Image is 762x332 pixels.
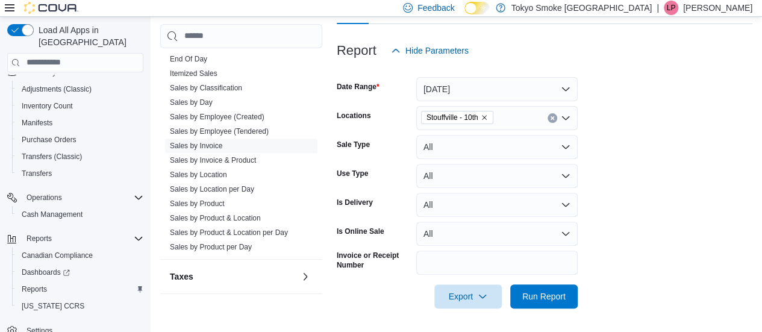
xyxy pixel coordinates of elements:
[464,14,465,15] span: Dark Mode
[337,140,370,149] label: Sale Type
[17,116,143,130] span: Manifests
[170,243,252,251] a: Sales by Product per Day
[22,231,143,246] span: Reports
[22,135,77,145] span: Purchase Orders
[22,152,82,161] span: Transfers (Classic)
[2,189,148,206] button: Operations
[17,133,81,147] a: Purchase Orders
[22,169,52,178] span: Transfers
[12,206,148,223] button: Cash Management
[170,55,207,63] a: End Of Day
[17,99,78,113] a: Inventory Count
[170,199,225,208] a: Sales by Product
[170,271,193,283] h3: Taxes
[17,207,87,222] a: Cash Management
[405,45,469,57] span: Hide Parameters
[416,193,578,217] button: All
[12,165,148,182] button: Transfers
[24,2,78,14] img: Cova
[17,207,143,222] span: Cash Management
[12,298,148,315] button: [US_STATE] CCRS
[170,171,227,179] a: Sales by Location
[27,193,62,202] span: Operations
[17,166,143,181] span: Transfers
[17,166,57,181] a: Transfers
[522,290,566,302] span: Run Report
[170,271,296,283] button: Taxes
[417,2,454,14] span: Feedback
[17,149,87,164] a: Transfers (Classic)
[22,301,84,311] span: [US_STATE] CCRS
[22,210,83,219] span: Cash Management
[481,114,488,121] button: Remove Stouffville - 10th from selection in this group
[22,284,47,294] span: Reports
[170,98,213,107] a: Sales by Day
[416,222,578,246] button: All
[667,1,676,15] span: LP
[170,228,288,237] a: Sales by Product & Location per Day
[17,82,143,96] span: Adjustments (Classic)
[17,248,98,263] a: Canadian Compliance
[12,131,148,148] button: Purchase Orders
[170,141,222,151] span: Sales by Invoice
[22,118,52,128] span: Manifests
[510,284,578,309] button: Run Report
[27,234,52,243] span: Reports
[337,111,371,121] label: Locations
[17,299,143,313] span: Washington CCRS
[17,149,143,164] span: Transfers (Classic)
[22,268,70,277] span: Dashboards
[170,142,222,150] a: Sales by Invoice
[170,112,264,122] span: Sales by Employee (Created)
[464,2,490,14] input: Dark Mode
[170,242,252,252] span: Sales by Product per Day
[416,135,578,159] button: All
[12,148,148,165] button: Transfers (Classic)
[442,284,495,309] span: Export
[170,84,242,92] a: Sales by Classification
[12,247,148,264] button: Canadian Compliance
[337,227,384,236] label: Is Online Sale
[12,98,148,114] button: Inventory Count
[170,83,242,93] span: Sales by Classification
[664,1,678,15] div: Luke Persaud
[22,190,67,205] button: Operations
[170,155,256,165] span: Sales by Invoice & Product
[170,127,269,136] a: Sales by Employee (Tendered)
[22,251,93,260] span: Canadian Compliance
[683,1,752,15] p: [PERSON_NAME]
[17,299,89,313] a: [US_STATE] CCRS
[298,269,313,284] button: Taxes
[12,114,148,131] button: Manifests
[170,113,264,121] a: Sales by Employee (Created)
[561,113,570,123] button: Open list of options
[170,213,261,223] span: Sales by Product & Location
[170,69,217,78] a: Itemized Sales
[434,284,502,309] button: Export
[170,54,207,64] span: End Of Day
[22,190,143,205] span: Operations
[160,52,322,259] div: Sales
[511,1,652,15] p: Tokyo Smoke [GEOGRAPHIC_DATA]
[22,101,73,111] span: Inventory Count
[170,184,254,194] span: Sales by Location per Day
[34,24,143,48] span: Load All Apps in [GEOGRAPHIC_DATA]
[17,265,75,280] a: Dashboards
[17,282,143,296] span: Reports
[386,39,473,63] button: Hide Parameters
[12,264,148,281] a: Dashboards
[170,156,256,164] a: Sales by Invoice & Product
[17,265,143,280] span: Dashboards
[22,231,57,246] button: Reports
[17,99,143,113] span: Inventory Count
[17,82,96,96] a: Adjustments (Classic)
[17,282,52,296] a: Reports
[548,113,557,123] button: Clear input
[170,214,261,222] a: Sales by Product & Location
[2,230,148,247] button: Reports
